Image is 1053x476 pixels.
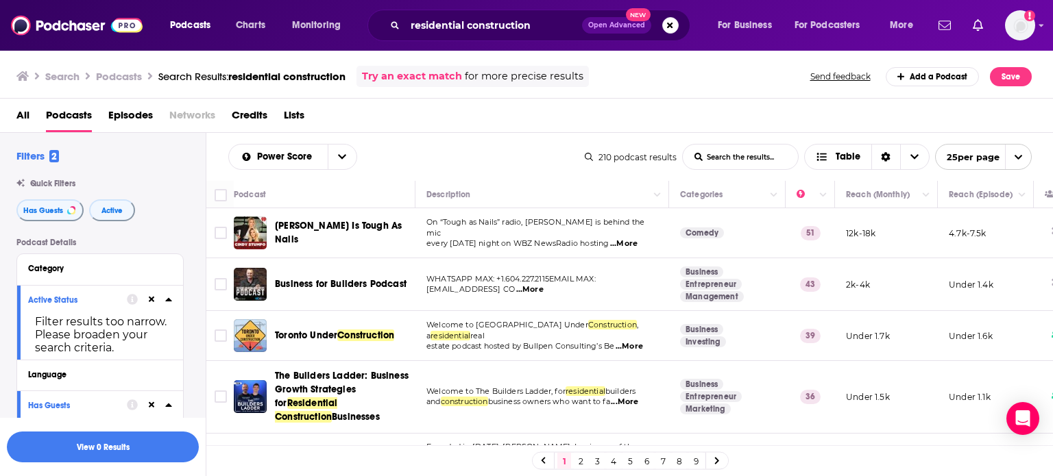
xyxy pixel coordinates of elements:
a: 6 [640,453,653,469]
p: 12k-18k [846,227,875,239]
span: residential construction [228,70,346,83]
button: open menu [786,14,880,36]
div: Search Results: [158,70,346,83]
span: The Builders Ladder: Business Growth Strategies for [275,370,409,409]
span: ...More [616,341,643,352]
div: Open Intercom Messenger [1006,402,1039,435]
img: Cindy Stumpo Is Tough As Nails [234,216,267,249]
a: Business [680,324,723,335]
span: Podcasts [46,104,92,132]
div: Reach (Episode) [949,186,1013,203]
button: Show profile menu [1005,10,1035,40]
span: real [470,331,485,340]
div: Categories [680,186,723,203]
span: Welcome to [GEOGRAPHIC_DATA] Under [426,320,588,329]
div: Sort Direction [871,145,900,169]
span: residential [431,331,470,340]
span: Podcasts [170,16,210,35]
a: Business for Builders Podcast [275,277,407,291]
a: Show notifications dropdown [967,14,989,37]
p: 51 [801,226,821,240]
h2: Choose List sort [228,144,357,170]
button: Language [28,366,172,383]
span: Open Advanced [588,22,645,29]
button: Active [89,199,135,221]
span: Active [101,207,123,214]
a: 4 [607,453,620,469]
h2: Filters [16,149,59,162]
span: Charts [236,16,265,35]
span: business owners who want to fa [488,397,610,406]
button: open menu [880,14,930,36]
a: Show notifications dropdown [933,14,956,37]
a: 8 [673,453,686,469]
button: Send feedback [806,71,875,82]
span: For Business [718,16,772,35]
div: 210 podcast results [585,152,677,162]
a: The Builders Ladder: Business Growth Strategies for Residential Construction Businesses [234,380,267,413]
svg: Add a profile image [1024,10,1035,21]
span: New [626,8,651,21]
a: Management [680,291,744,302]
span: [EMAIL_ADDRESS] CO [426,284,515,294]
span: ...More [611,397,638,408]
button: Choose View [804,144,930,170]
div: Search podcasts, credits, & more... [380,10,703,41]
span: Founded in [DATE], [PERSON_NAME], Inc. is one of the premier [426,442,637,462]
span: Toggle select row [215,329,227,342]
button: Column Actions [649,187,666,203]
span: builders [605,386,636,396]
a: Add a Podcast [886,67,980,86]
a: Comedy [680,227,724,238]
img: Toronto Under Construction [234,319,267,352]
a: Entrepreneur [680,391,742,402]
a: 2 [574,453,588,469]
span: Networks [169,104,215,132]
button: Save [990,67,1032,86]
p: Under 1.4k [949,279,993,290]
a: Marketing [680,403,731,414]
div: Category [28,264,163,273]
button: View 0 Results [7,431,199,462]
h3: Podcasts [96,70,142,83]
p: Under 1.7k [846,330,890,342]
button: open menu [229,152,328,162]
button: Active Status [28,291,127,308]
span: and [426,397,441,406]
span: Lists [284,104,304,132]
button: Category [28,260,172,277]
a: Try an exact match [362,68,462,84]
button: open menu [935,144,1032,170]
span: Construction [588,320,637,329]
p: Under 1.5k [846,391,890,403]
input: Search podcasts, credits, & more... [405,14,582,36]
div: Language [28,370,163,379]
span: Quick Filters [30,179,75,188]
span: Logged in as Bcprpro33 [1005,10,1035,40]
span: Monitoring [292,16,341,35]
span: WHATSAPP MAX: +1.604.227.2115EMAIL MAX: [426,274,596,284]
span: Welcome to The Builders Ladder, for [426,386,566,396]
p: 4.7k-7.5k [949,227,987,239]
a: Credits [232,104,267,132]
h3: Search [45,70,80,83]
span: All [16,104,29,132]
span: Power Score [257,152,317,162]
span: For Podcasters [795,16,860,35]
p: Under 1.6k [949,330,993,342]
span: Has Guests [23,207,63,214]
button: open menu [328,145,356,169]
span: residential [566,386,605,396]
button: Has Guests [28,397,127,414]
a: Search Results:residential construction [158,70,346,83]
a: Business [680,379,723,390]
img: Podchaser - Follow, Share and Rate Podcasts [11,12,143,38]
span: Residential Construction [275,397,337,423]
button: Column Actions [766,187,782,203]
div: Reach (Monthly) [846,186,910,203]
a: 9 [689,453,703,469]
